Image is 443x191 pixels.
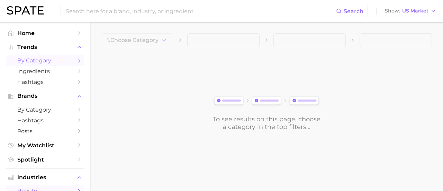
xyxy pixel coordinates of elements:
[17,30,73,36] span: Home
[6,154,84,165] a: Spotlight
[6,91,84,101] button: Brands
[6,55,84,66] a: by Category
[385,9,400,13] span: Show
[17,44,73,50] span: Trends
[6,140,84,151] a: My Watchlist
[17,106,73,113] span: by Category
[17,93,73,99] span: Brands
[6,126,84,137] a: Posts
[17,117,73,124] span: Hashtags
[17,57,73,64] span: by Category
[383,7,438,16] button: ShowUS Market
[6,28,84,38] a: Home
[17,142,73,149] span: My Watchlist
[101,33,173,47] button: 1.Choose Category
[212,95,321,107] img: svg%3e
[17,128,73,134] span: Posts
[6,66,84,77] a: Ingredients
[107,37,159,43] span: 1. Choose Category
[17,68,73,75] span: Ingredients
[344,8,363,15] span: Search
[6,42,84,52] button: Trends
[65,5,336,17] input: Search here for a brand, industry, or ingredient
[17,79,73,85] span: Hashtags
[17,174,73,181] span: Industries
[6,104,84,115] a: by Category
[6,115,84,126] a: Hashtags
[212,115,321,131] div: To see results on this page, choose a category in the top filters...
[17,156,73,163] span: Spotlight
[7,6,44,15] img: SPATE
[402,9,428,13] span: US Market
[6,77,84,87] a: Hashtags
[6,172,84,183] button: Industries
